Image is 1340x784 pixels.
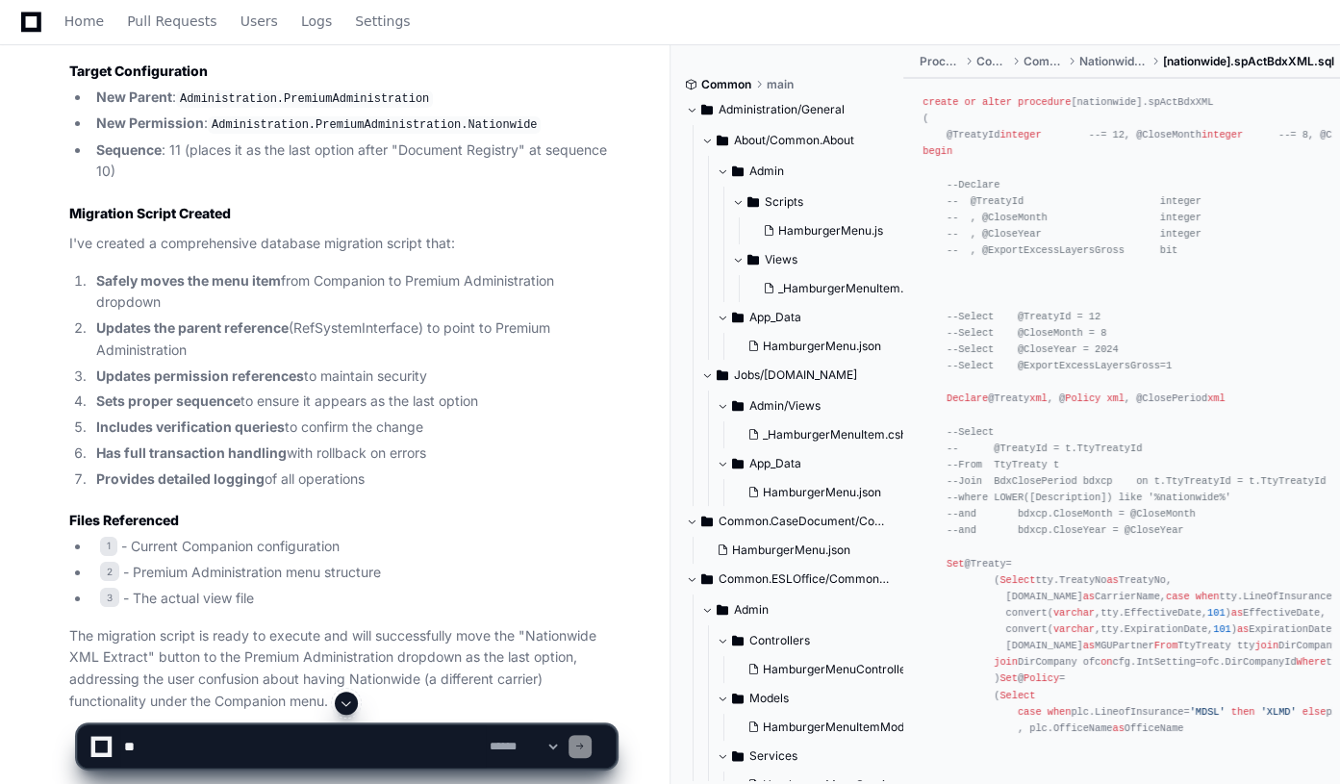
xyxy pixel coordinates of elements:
strong: Includes verification queries [96,418,285,435]
button: Common.CaseDocument/Common.CaseDocument.WebUI/App_Data [686,506,890,537]
button: HamburgerMenu.json [740,333,909,360]
button: Admin [701,594,905,625]
li: to confirm the change [90,417,616,439]
p: I've created a comprehensive database migration script that: [69,233,616,255]
span: Home [64,15,104,27]
strong: Target Configuration [69,63,208,79]
span: xml [1207,392,1225,404]
span: HamburgerMenu.json [732,543,850,558]
span: -- @TreatyId = t.TtyTreatyId [947,443,1142,454]
span: varchar [1053,607,1095,619]
strong: Files Referenced [69,512,179,528]
button: Scripts [732,187,936,217]
button: Admin/Views [717,391,921,421]
span: Common [701,77,751,92]
li: of all operations [90,468,616,491]
span: Policy [1024,672,1059,684]
span: as [1237,623,1249,635]
span: Common.ESLOffice/Common.ESLOffice.Template [719,571,890,587]
span: HamburgerMenu.json [763,339,881,354]
span: Jobs/[DOMAIN_NAME] [734,367,857,383]
span: NationwideExtract [1079,54,1148,69]
span: Views [765,252,797,267]
li: - Premium Administration menu structure [90,562,616,584]
span: Set [999,672,1017,684]
strong: Has full transaction handling [96,444,287,461]
code: Administration.PremiumAdministration [176,90,433,108]
button: About/Common.About [701,125,905,156]
span: 101 [1213,623,1230,635]
span: Settings [355,15,410,27]
strong: Sequence [96,141,162,158]
svg: Directory [732,687,744,710]
button: Administration/General [686,94,890,125]
strong: Updates permission references [96,367,304,384]
span: varchar [1053,623,1095,635]
span: --= 8 [1278,129,1308,140]
span: on [1100,656,1112,668]
span: procedure [1018,96,1071,108]
svg: Directory [717,129,728,152]
span: -- , @CloseYear integer [947,228,1201,240]
span: Admin [734,602,769,618]
span: Controllers [749,633,810,648]
strong: New Parent [96,89,172,105]
strong: Provides detailed logging [96,470,265,487]
svg: Directory [732,452,744,475]
span: alter [982,96,1012,108]
span: --where LOWER([Description]) like '%nationwide%' [947,492,1231,503]
span: Administration/General [719,102,845,117]
svg: Directory [732,394,744,417]
svg: Directory [717,364,728,387]
svg: Directory [701,568,713,591]
span: Select [999,690,1035,701]
strong: Migration Script Created [69,205,231,221]
span: as [1083,591,1095,602]
code: Administration.PremiumAdministration.Nationwide [208,116,541,134]
button: Jobs/[DOMAIN_NAME] [701,360,905,391]
span: Admin [749,164,784,179]
span: --Select [947,426,994,438]
span: Select [999,574,1035,586]
span: HamburgerMenuController.cs [763,662,925,677]
li: - Current Companion configuration [90,536,616,558]
span: create [923,96,958,108]
span: Where [1296,656,1326,668]
span: HamburgerMenu.json [763,485,881,500]
span: [nationwide].spActBdxXML.sql [1163,54,1334,69]
span: --and bdxcp.CloseYear = @CloseYear [947,524,1183,536]
li: with rollback on errors [90,443,616,465]
span: Common [976,54,1008,69]
span: 3 [100,588,119,607]
span: --Join BdxClosePeriod bdxcp on t.TtyTreatyId = t.TtyTreatyId [947,475,1326,487]
button: Views [732,244,936,275]
svg: Directory [732,306,744,329]
span: Scripts [765,194,803,210]
span: App_Data [749,310,801,325]
span: begin [923,145,952,157]
span: --and bdxcp.CloseMonth = @CloseMonth [947,508,1196,519]
span: or [964,96,975,108]
span: About/Common.About [734,133,854,148]
svg: Directory [701,510,713,533]
svg: Directory [717,598,728,621]
span: Logs [301,15,332,27]
li: : [90,87,616,110]
span: as [1231,607,1243,619]
span: as [1083,640,1095,651]
span: xml [1106,392,1124,404]
li: : [90,113,616,136]
span: case [1166,591,1190,602]
button: Models [717,683,921,714]
button: HamburgerMenu.js [755,217,924,244]
li: - The actual view file [90,588,616,610]
span: Admin/Views [749,398,821,414]
span: Set [947,558,964,569]
strong: New Permission [96,114,204,131]
span: when [1196,591,1220,602]
li: (RefSystemInterface) to point to Premium Administration [90,317,616,362]
span: App_Data [749,456,801,471]
button: _HamburgerMenuItem.cshtml [740,421,924,448]
li: : 11 (places it as the last option after "Document Registry" at sequence 10) [90,139,616,184]
span: main [767,77,794,92]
